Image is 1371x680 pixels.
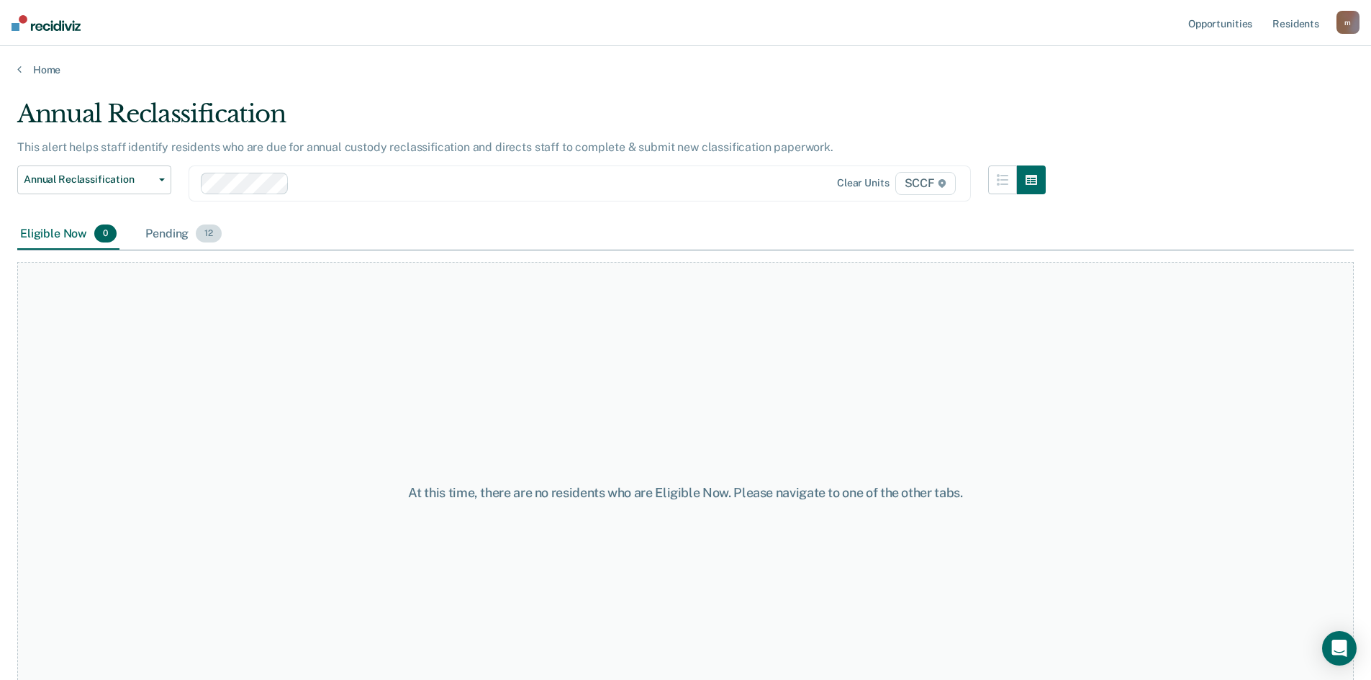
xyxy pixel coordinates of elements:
[24,173,153,186] span: Annual Reclassification
[17,166,171,194] button: Annual Reclassification
[1336,11,1359,34] button: m
[17,219,119,250] div: Eligible Now0
[142,219,225,250] div: Pending12
[17,63,1354,76] a: Home
[1322,631,1357,666] div: Open Intercom Messenger
[352,485,1020,501] div: At this time, there are no residents who are Eligible Now. Please navigate to one of the other tabs.
[895,172,956,195] span: SCCF
[837,177,890,189] div: Clear units
[94,225,117,243] span: 0
[17,99,1046,140] div: Annual Reclassification
[12,15,81,31] img: Recidiviz
[196,225,222,243] span: 12
[17,140,833,154] p: This alert helps staff identify residents who are due for annual custody reclassification and dir...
